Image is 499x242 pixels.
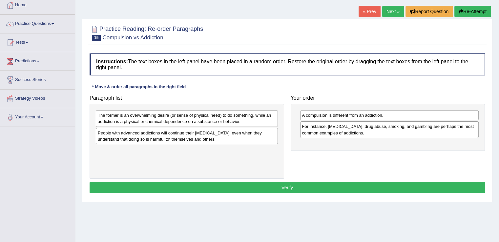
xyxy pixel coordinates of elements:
[96,110,278,127] div: The former is an overwhelming desire (or sense of physical need) to do something, while an addict...
[92,35,101,41] span: 15
[0,71,75,87] a: Success Stories
[102,34,163,41] small: Compulsion vs Addiction
[382,6,404,17] a: Next »
[90,182,485,193] button: Verify
[0,33,75,50] a: Tests
[90,84,188,90] div: * Move & order all paragraphs in the right field
[0,52,75,69] a: Predictions
[300,110,479,120] div: A compulsion is different from an addiction.
[90,95,284,101] h4: Paragraph list
[291,95,485,101] h4: Your order
[300,121,479,138] div: For instance, [MEDICAL_DATA], drug abuse, smoking, and gambling are perhaps the most common examp...
[90,53,485,75] h4: The text boxes in the left panel have been placed in a random order. Restore the original order b...
[90,24,203,41] h2: Practice Reading: Re-order Paragraphs
[454,6,491,17] button: Re-Attempt
[405,6,453,17] button: Report Question
[96,59,128,64] b: Instructions:
[359,6,380,17] a: « Prev
[0,108,75,125] a: Your Account
[0,90,75,106] a: Strategy Videos
[0,15,75,31] a: Practice Questions
[96,128,278,144] div: People with advanced addictions will continue their [MEDICAL_DATA], even when they understand tha...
